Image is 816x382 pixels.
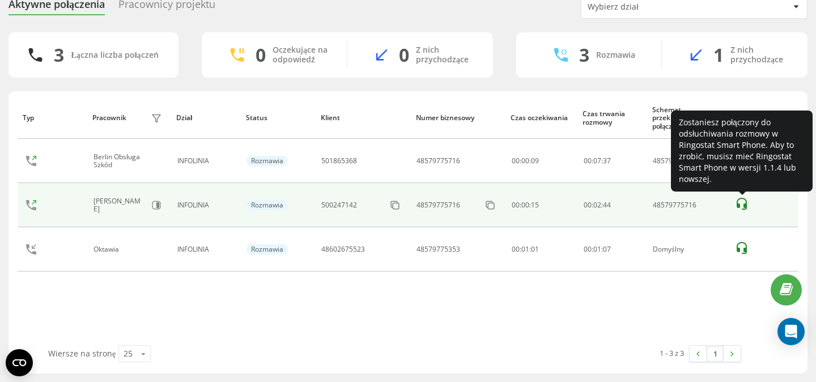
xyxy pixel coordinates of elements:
[512,157,571,165] div: 00:00:09
[321,157,357,165] div: 501865368
[584,157,611,165] div: : :
[273,45,330,65] div: Oczekujące na odpowiedź
[603,200,611,210] span: 44
[596,50,635,60] div: Rozmawia
[588,2,723,12] div: Wybierz dział
[512,201,571,209] div: 00:00:15
[512,245,571,253] div: 00:01:01
[246,200,288,210] div: Rozmawia
[93,197,146,214] div: [PERSON_NAME]
[399,44,409,66] div: 0
[416,157,460,165] div: 48579775716
[777,318,805,345] div: Open Intercom Messenger
[579,44,589,66] div: 3
[321,114,405,122] div: Klient
[584,200,592,210] span: 00
[653,157,722,165] div: 48579775716
[593,200,601,210] span: 02
[416,201,460,209] div: 48579775716
[603,156,611,165] span: 37
[92,114,126,122] div: Pracownik
[583,110,641,126] div: Czas trwania rozmowy
[54,44,64,66] div: 3
[124,348,133,359] div: 25
[177,245,235,253] div: INFOLINIA
[511,114,572,122] div: Czas oczekiwania
[321,245,365,253] div: 48602675523
[416,245,460,253] div: 48579775353
[713,44,724,66] div: 1
[177,201,235,209] div: INFOLINIA
[177,157,235,165] div: INFOLINIA
[660,347,684,359] div: 1 - 3 z 3
[6,349,33,376] button: Open CMP widget
[730,45,790,65] div: Z nich przychodzące
[652,106,724,130] div: Schemat przekierowania połączeń
[246,156,288,166] div: Rozmawia
[416,114,500,122] div: Numer biznesowy
[256,44,266,66] div: 0
[584,244,592,254] span: 00
[416,45,476,65] div: Z nich przychodzące
[671,111,813,192] div: Zostaniesz połączony do odsłuchiwania rozmowy w Ringostat Smart Phone. Aby to zrobić, musisz mieć...
[593,156,601,165] span: 07
[653,201,722,209] div: 48579775716
[321,201,357,209] div: 500247142
[176,114,235,122] div: Dział
[603,244,611,254] span: 07
[707,346,724,362] a: 1
[246,114,310,122] div: Status
[593,244,601,254] span: 01
[23,114,82,122] div: Typ
[93,153,148,169] div: Berlin Obsługa Szkód
[71,50,158,60] div: Łączna liczba połączeń
[48,348,116,359] span: Wiersze na stronę
[246,244,288,254] div: Rozmawia
[93,245,122,253] div: Oktawia
[584,245,611,253] div: : :
[584,201,611,209] div: : :
[584,156,592,165] span: 00
[653,245,722,253] div: Domyślny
